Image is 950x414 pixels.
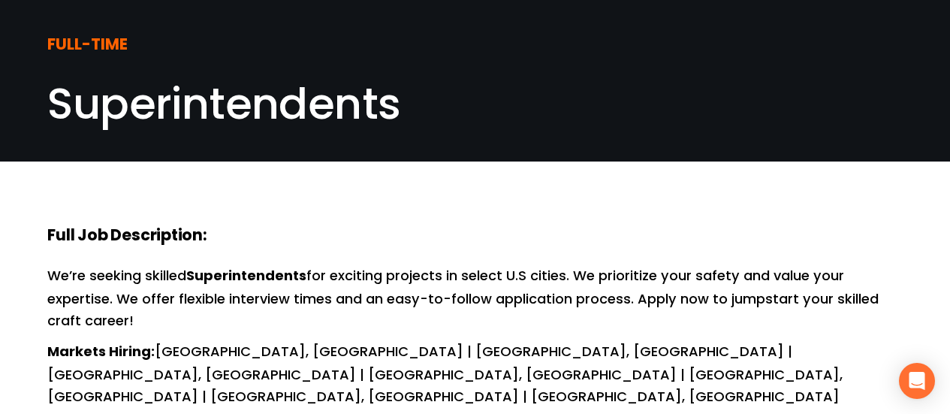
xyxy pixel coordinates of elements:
[47,223,207,250] strong: Full Job Description:
[47,341,155,364] strong: Markets Hiring:
[47,341,903,408] p: [GEOGRAPHIC_DATA], [GEOGRAPHIC_DATA] | [GEOGRAPHIC_DATA], [GEOGRAPHIC_DATA] | [GEOGRAPHIC_DATA], ...
[47,32,128,59] strong: FULL-TIME
[899,363,935,399] div: Open Intercom Messenger
[47,74,400,134] span: Superintendents
[186,265,306,289] strong: Superintendents
[47,265,903,332] p: We’re seeking skilled for exciting projects in select U.S cities. We prioritize your safety and v...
